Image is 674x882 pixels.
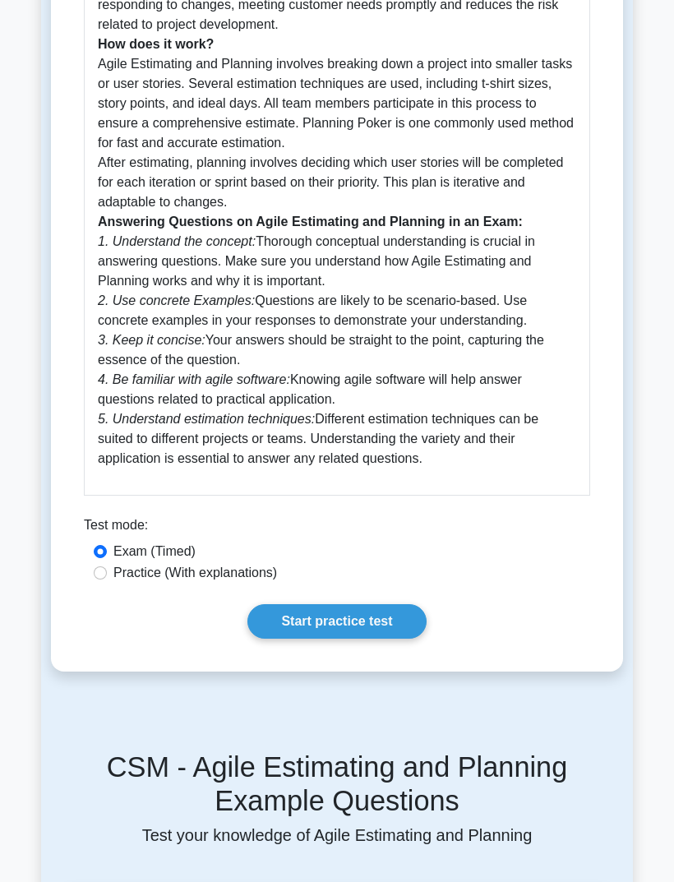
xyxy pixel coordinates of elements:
b: Answering Questions on Agile Estimating and Planning in an Exam: [98,215,523,229]
i: 3. Keep it concise: [98,333,205,347]
h5: CSM - Agile Estimating and Planning Example Questions [61,750,613,818]
i: 5. Understand estimation techniques: [98,412,315,426]
label: Exam (Timed) [113,542,196,561]
a: Start practice test [247,604,426,639]
b: How does it work? [98,37,214,51]
p: Test your knowledge of Agile Estimating and Planning [61,825,613,845]
label: Practice (With explanations) [113,563,277,583]
i: 1. Understand the concept: [98,234,256,248]
div: Test mode: [84,515,590,542]
i: 4. Be familiar with agile software: [98,372,290,386]
i: 2. Use concrete Examples: [98,293,255,307]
